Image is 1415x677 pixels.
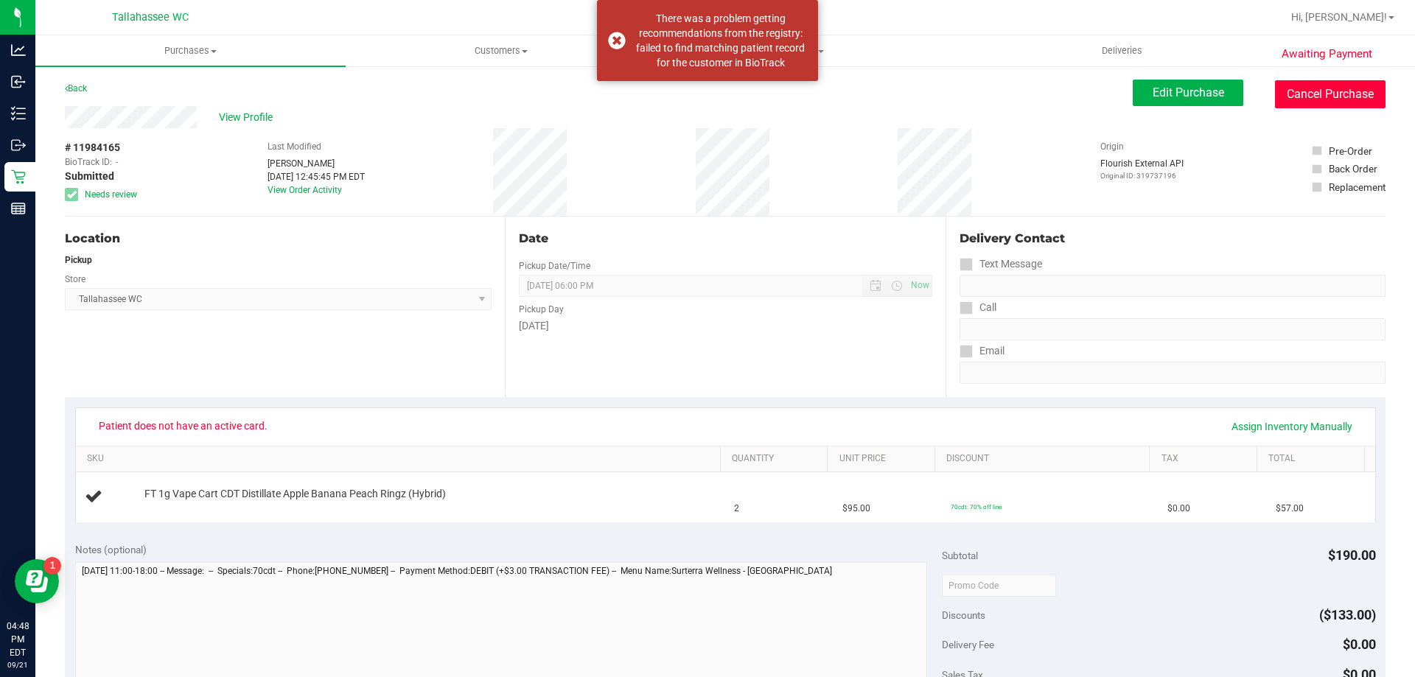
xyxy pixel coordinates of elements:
span: Hi, [PERSON_NAME]! [1291,11,1387,23]
button: Cancel Purchase [1275,80,1386,108]
span: ($133.00) [1319,607,1376,622]
inline-svg: Inventory [11,106,26,121]
button: Edit Purchase [1133,80,1243,106]
a: Deliveries [967,35,1277,66]
span: BioTrack ID: [65,155,112,169]
span: - [116,155,118,169]
span: Submitted [65,169,114,184]
span: $0.00 [1343,636,1376,652]
a: Discount [946,453,1144,465]
input: Format: (999) 999-9999 [960,275,1386,297]
inline-svg: Inbound [11,74,26,89]
span: $57.00 [1276,502,1304,516]
p: 04:48 PM EDT [7,620,29,659]
label: Origin [1100,140,1124,153]
div: [DATE] 12:45:45 PM EDT [268,170,365,183]
span: View Profile [219,110,278,125]
a: Total [1268,453,1358,465]
span: $0.00 [1167,502,1190,516]
div: [PERSON_NAME] [268,157,365,170]
div: There was a problem getting recommendations from the registry: failed to find matching patient re... [634,11,807,70]
input: Format: (999) 999-9999 [960,318,1386,340]
a: SKU [87,453,714,465]
span: Deliveries [1082,44,1162,57]
div: Location [65,230,492,248]
iframe: Resource center unread badge [43,557,61,575]
div: Flourish External API [1100,157,1184,181]
a: Purchases [35,35,346,66]
label: Last Modified [268,140,321,153]
label: Email [960,340,1005,362]
label: Pickup Day [519,303,564,316]
inline-svg: Reports [11,201,26,216]
inline-svg: Outbound [11,138,26,152]
span: $190.00 [1328,547,1376,563]
a: Tax [1161,453,1251,465]
label: Pickup Date/Time [519,259,590,273]
div: Back Order [1329,161,1377,176]
span: Purchases [35,44,346,57]
span: 70cdt: 70% off line [951,503,1002,511]
span: Patient does not have an active card. [89,414,277,438]
span: Subtotal [942,550,978,561]
strong: Pickup [65,255,92,265]
a: Back [65,83,87,94]
iframe: Resource center [15,559,59,603]
div: Delivery Contact [960,230,1386,248]
span: Customers [346,44,655,57]
label: Store [65,273,85,286]
a: Assign Inventory Manually [1222,414,1362,439]
span: $95.00 [842,502,870,516]
p: Original ID: 319737196 [1100,170,1184,181]
span: FT 1g Vape Cart CDT Distillate Apple Banana Peach Ringz (Hybrid) [144,487,446,501]
div: [DATE] [519,318,932,334]
a: Customers [346,35,656,66]
span: Notes (optional) [75,544,147,555]
span: Awaiting Payment [1282,46,1372,63]
div: Replacement [1329,180,1386,194]
a: Quantity [732,453,822,465]
div: Date [519,230,932,248]
a: View Order Activity [268,185,342,195]
inline-svg: Analytics [11,43,26,57]
span: Tallahassee WC [112,11,189,24]
label: Text Message [960,253,1042,275]
span: Needs review [85,188,137,201]
a: Unit Price [839,453,929,465]
label: Call [960,297,996,318]
inline-svg: Retail [11,169,26,184]
span: Edit Purchase [1153,85,1224,99]
span: # 11984165 [65,140,120,155]
span: Discounts [942,602,985,628]
span: Delivery Fee [942,639,994,650]
input: Promo Code [942,575,1056,597]
p: 09/21 [7,659,29,670]
div: Pre-Order [1329,144,1372,158]
span: 2 [734,502,739,516]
